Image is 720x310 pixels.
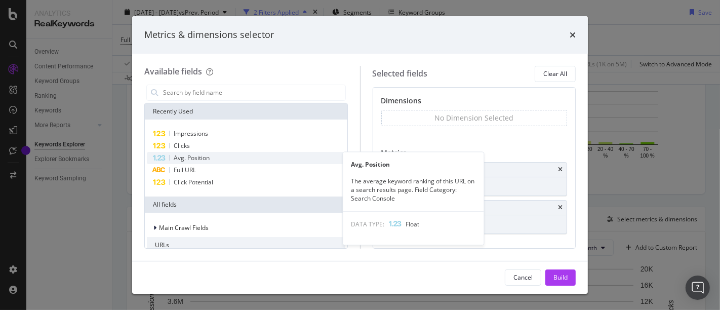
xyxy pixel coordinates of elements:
[159,223,209,232] span: Main Crawl Fields
[543,69,567,78] div: Clear All
[174,178,213,186] span: Click Potential
[381,96,568,110] div: Dimensions
[145,197,347,213] div: All fields
[351,220,385,228] span: DATA TYPE:
[343,177,484,203] div: The average keyword ranking of this URL on a search results page. Field Category: Search Console
[343,160,484,169] div: Avg. Position
[558,205,563,211] div: times
[406,220,420,228] span: Float
[535,66,576,82] button: Clear All
[381,148,568,162] div: Metrics
[174,129,208,138] span: Impressions
[174,141,190,150] span: Clicks
[570,28,576,42] div: times
[162,85,345,100] input: Search by field name
[174,153,210,162] span: Avg. Position
[174,166,196,174] span: Full URL
[545,269,576,286] button: Build
[145,103,347,120] div: Recently Used
[434,113,513,123] div: No Dimension Selected
[147,237,345,253] div: URLs
[144,28,274,42] div: Metrics & dimensions selector
[132,16,588,294] div: modal
[686,276,710,300] div: Open Intercom Messenger
[505,269,541,286] button: Cancel
[558,167,563,173] div: times
[513,273,533,282] div: Cancel
[144,66,202,77] div: Available fields
[553,273,568,282] div: Build
[373,68,428,80] div: Selected fields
